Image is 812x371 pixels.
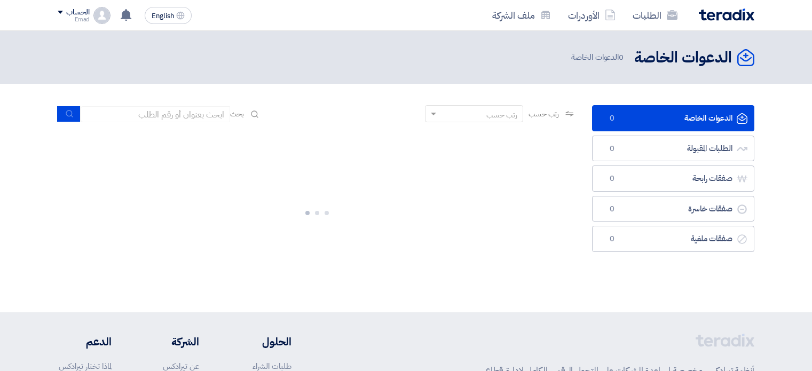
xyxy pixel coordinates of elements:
div: رتب حسب [486,109,517,121]
div: الحساب [66,8,89,17]
img: profile_test.png [93,7,111,24]
span: 0 [605,234,618,244]
li: الحلول [231,334,291,350]
span: 0 [605,144,618,154]
div: Emad [58,17,89,22]
li: الشركة [144,334,199,350]
a: صفقات رابحة0 [592,165,754,192]
span: 0 [605,113,618,124]
input: ابحث بعنوان أو رقم الطلب [81,106,230,122]
button: English [145,7,192,24]
a: صفقات خاسرة0 [592,196,754,222]
a: صفقات ملغية0 [592,226,754,252]
li: الدعم [58,334,112,350]
a: الطلبات [624,3,686,28]
a: ملف الشركة [484,3,559,28]
span: English [152,12,174,20]
span: بحث [230,108,244,120]
span: الدعوات الخاصة [571,51,626,64]
img: Teradix logo [699,9,754,21]
span: رتب حسب [529,108,559,120]
h2: الدعوات الخاصة [634,48,732,68]
a: الأوردرات [559,3,624,28]
a: الدعوات الخاصة0 [592,105,754,131]
a: الطلبات المقبولة0 [592,136,754,162]
span: 0 [619,51,624,63]
span: 0 [605,173,618,184]
span: 0 [605,204,618,215]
